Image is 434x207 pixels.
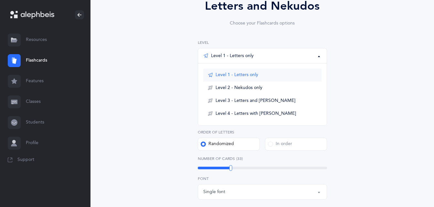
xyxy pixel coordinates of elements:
label: Font [198,176,327,182]
span: Level 4 - Letters with [PERSON_NAME] [216,111,296,117]
button: Single font [198,184,327,200]
span: Level 3 - Letters and [PERSON_NAME] [216,98,295,104]
div: Choose your Flashcards options [180,20,345,27]
span: Level 1 - Letters only [216,72,258,78]
label: Order of letters [198,129,327,135]
label: Level [198,40,327,45]
div: Single font [203,189,225,195]
div: Randomized [201,141,234,147]
span: Support [17,157,34,163]
button: Level 1 - Letters only [198,48,327,64]
span: Level 2 - Nekudos only [216,85,262,91]
label: Number of Cards (33) [198,156,327,162]
div: In order [268,141,292,147]
iframe: Drift Widget Chat Controller [402,175,426,199]
div: Level 1 - Letters only [203,52,254,60]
